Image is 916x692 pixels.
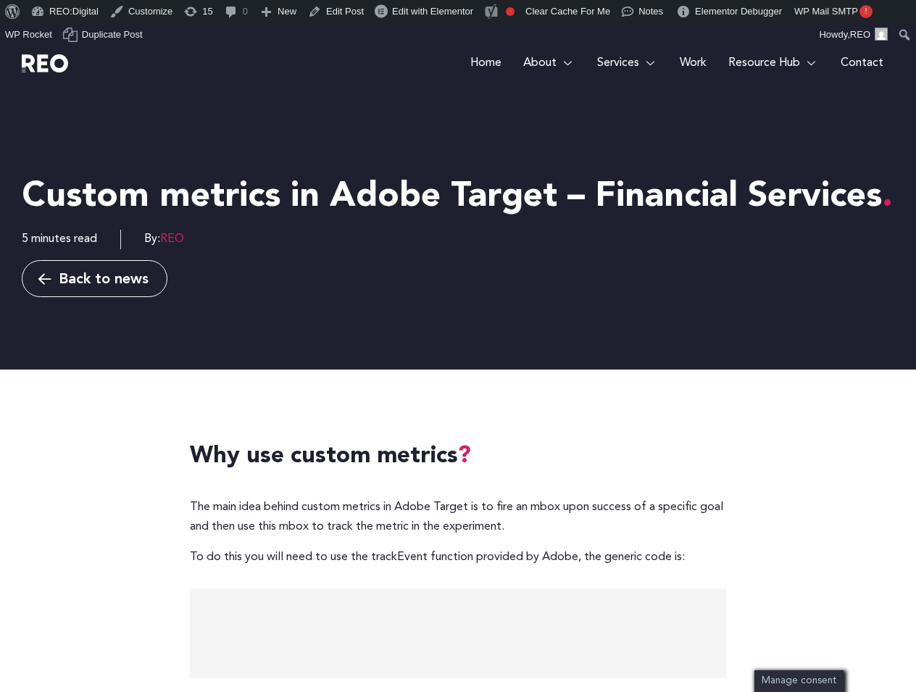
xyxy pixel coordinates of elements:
div: Focus keyphrase not set [506,7,515,16]
span: REO [850,29,870,40]
span: Duplicate Post [82,23,143,46]
span: Edit with Elementor [392,6,473,17]
span: ! [859,5,873,18]
a: Howdy, [814,23,894,46]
